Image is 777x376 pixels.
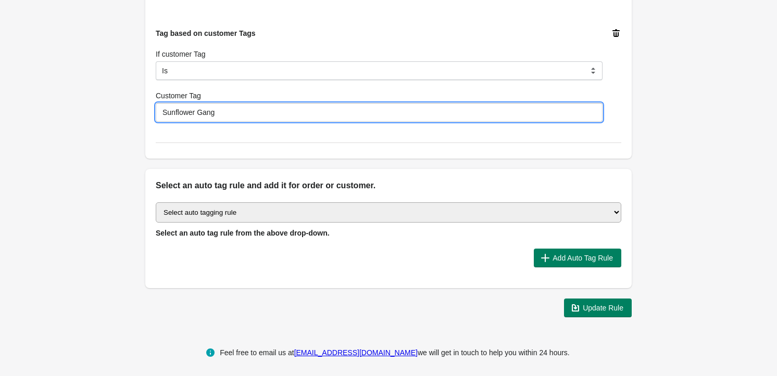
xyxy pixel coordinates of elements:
[553,254,613,262] span: Add Auto Tag Rule
[156,49,205,59] label: If customer Tag
[583,304,623,312] span: Update Rule
[534,249,621,267] button: Add Auto Tag Rule
[294,348,418,357] a: [EMAIL_ADDRESS][DOMAIN_NAME]
[220,346,570,359] div: Feel free to email us at we will get in touch to help you within 24 hours.
[156,90,201,101] label: Customer Tag
[156,229,330,237] span: Select an auto tag rule from the above drop-down.
[156,179,621,192] h2: Select an auto tag rule and add it for order or customer.
[156,103,603,122] input: Wholesale
[156,29,256,37] span: Tag based on customer Tags
[564,299,632,317] button: Update Rule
